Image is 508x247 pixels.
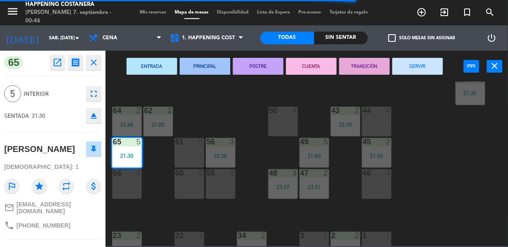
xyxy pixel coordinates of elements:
i: exit_to_app [440,7,450,17]
div: 4 [292,107,297,114]
button: SERVIR [392,58,443,75]
i: open_in_new [52,57,62,68]
div: 2 [332,232,332,239]
span: 1. HAPPENING COST [182,35,235,41]
div: 2 [324,169,329,177]
div: 5 [324,138,329,146]
i: repeat [59,179,74,194]
div: 2 [386,232,391,239]
div: 3 [292,169,297,177]
div: 61 [176,138,176,146]
span: Disponibilidad [213,10,253,15]
i: eject [89,111,99,121]
span: [PHONE_NUMBER] [16,222,70,229]
button: CUENTA [286,58,337,75]
div: Todas [260,32,314,44]
div: 2 [355,107,360,114]
span: Mis reservas [136,10,171,15]
div: 49 [300,138,301,146]
span: SENTADA [4,112,29,119]
i: add_circle_outline [417,7,427,17]
div: 8 [199,169,204,177]
div: 3 [230,138,235,146]
span: Cena [103,35,117,41]
div: 21:00 [143,122,173,128]
div: 2 [386,138,391,146]
i: close [490,61,500,71]
div: 2 [355,232,360,239]
span: check_box_outline_blank [389,34,396,42]
div: 6 [230,169,235,177]
div: 23:37 [268,184,298,190]
div: 105 [457,76,457,83]
i: outlined_flag [4,179,19,194]
div: 22:30 [331,122,360,128]
div: 43 [332,107,332,114]
button: ENTRADA [127,58,177,75]
div: [DEMOGRAPHIC_DATA]: 1 [4,160,101,174]
i: close [89,57,99,68]
i: search [485,7,495,17]
i: menu [6,5,19,18]
div: 22 [176,232,176,239]
div: 2 [480,76,485,83]
div: [PERSON_NAME] 7. septiembre - 00:46 [25,8,121,25]
i: mail_outline [4,203,14,213]
div: 4 [386,169,391,177]
div: [PERSON_NAME] [4,142,75,156]
div: 2 [324,232,329,239]
span: 65 [4,56,23,69]
span: 5 [4,85,21,102]
button: close [86,55,101,70]
div: 2 [168,107,173,114]
div: 60 [176,169,176,177]
div: 21:30 [456,90,485,96]
i: arrow_drop_down [72,33,82,43]
span: INTERIOR [24,89,82,99]
button: TRANSICIÓN [339,58,390,75]
div: 4 [386,107,391,114]
i: fullscreen [89,89,99,99]
button: receipt [68,55,83,70]
div: 4 [199,232,204,239]
i: receipt [70,57,81,68]
button: open_in_new [50,55,65,70]
div: 21:30 [112,153,142,159]
button: menu [6,5,19,21]
i: phone [4,220,14,231]
div: 2 [261,232,266,239]
div: 5 [136,138,141,146]
div: 22:30 [206,153,235,159]
button: fullscreen [86,86,101,101]
i: power_settings_new [487,33,497,43]
label: Solo mesas sin asignar [389,34,455,42]
i: attach_money [86,179,101,194]
div: 2 [136,232,141,239]
div: 22:46 [112,122,142,128]
span: Mapa de mesas [171,10,213,15]
span: Tarjetas de regalo [326,10,373,15]
span: 21:30 [32,112,45,119]
div: 8 [199,138,204,146]
button: eject [86,108,101,123]
div: Happening Costanera [25,0,121,9]
div: 23:31 [300,184,329,190]
span: Lista de Espera [253,10,295,15]
i: power_input [467,61,477,71]
span: Pre-acceso [295,10,326,15]
span: [EMAIL_ADDRESS][DOMAIN_NAME] [16,201,101,214]
button: close [487,60,503,73]
div: 2 [136,107,141,114]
